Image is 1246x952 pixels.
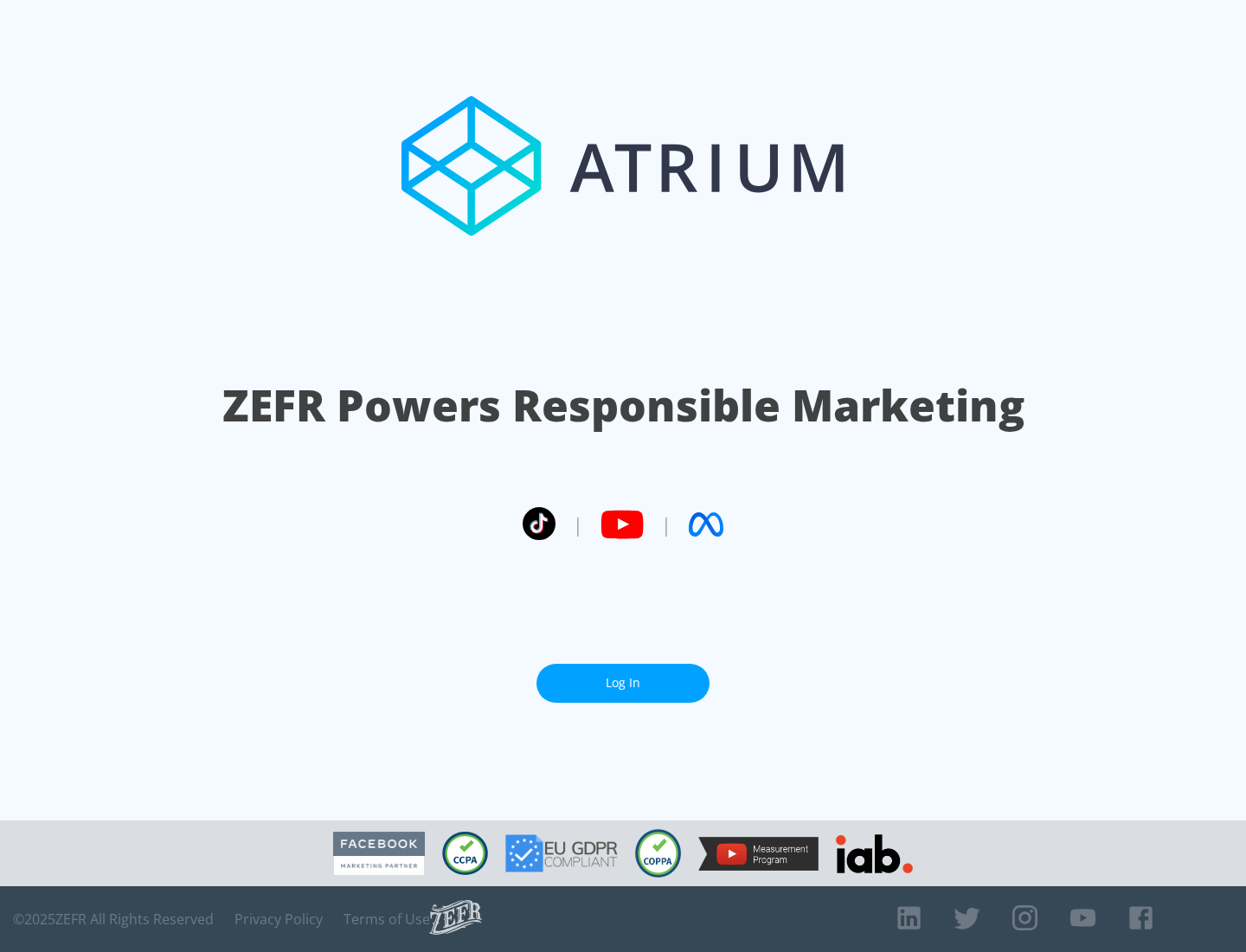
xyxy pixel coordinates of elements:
span: | [661,511,671,537]
h1: ZEFR Powers Responsible Marketing [222,376,1024,435]
img: Facebook Marketing Partner [333,832,425,876]
img: COPPA Compliant [635,829,681,878]
a: Terms of Use [344,910,430,928]
img: YouTube Measurement Program [698,837,819,871]
a: Privacy Policy [234,910,323,928]
img: IAB [836,834,913,873]
img: GDPR Compliant [505,834,618,872]
span: | [573,511,583,537]
img: CCPA Compliant [442,832,488,875]
span: © 2025 ZEFR All Rights Reserved [13,910,214,928]
a: Log In [536,664,710,703]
